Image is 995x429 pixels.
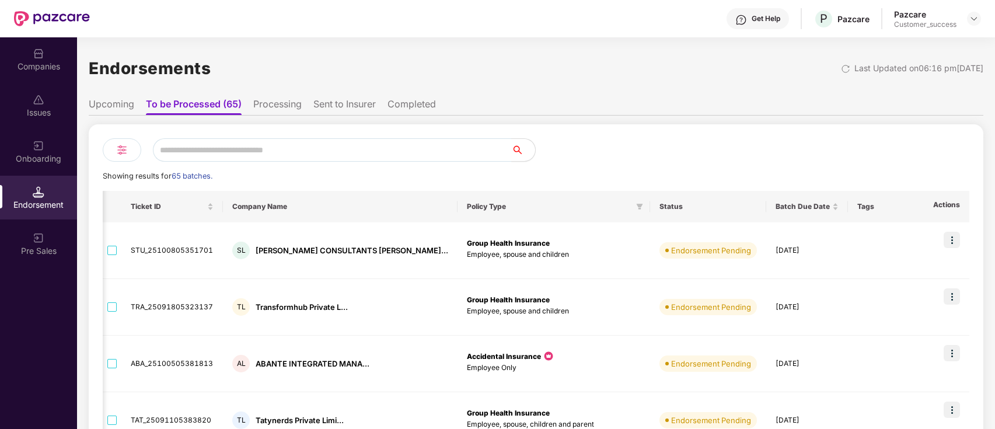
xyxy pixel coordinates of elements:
div: TL [232,411,250,429]
div: Endorsement Pending [671,358,751,369]
th: Ticket ID [121,191,223,222]
span: filter [636,203,643,210]
td: [DATE] [766,222,848,279]
li: Upcoming [89,98,134,115]
div: Endorsement Pending [671,245,751,256]
td: ABA_25100505381813 [121,336,223,392]
img: svg+xml;base64,PHN2ZyBpZD0iUmVsb2FkLTMyeDMyIiB4bWxucz0iaHR0cDovL3d3dy53My5vcmcvMjAwMC9zdmciIHdpZH... [841,64,850,74]
b: Group Health Insurance [467,409,550,417]
b: Group Health Insurance [467,239,550,247]
span: Showing results for [103,172,212,180]
img: svg+xml;base64,PHN2ZyB4bWxucz0iaHR0cDovL3d3dy53My5vcmcvMjAwMC9zdmciIHdpZHRoPSIyNCIgaGVpZ2h0PSIyNC... [115,143,129,157]
span: P [820,12,828,26]
img: svg+xml;base64,PHN2ZyBpZD0iRHJvcGRvd24tMzJ4MzIiIHhtbG5zPSJodHRwOi8vd3d3LnczLm9yZy8yMDAwL3N2ZyIgd2... [969,14,979,23]
img: icon [944,288,960,305]
button: search [511,138,536,162]
td: TRA_25091805323137 [121,279,223,336]
img: svg+xml;base64,PHN2ZyB3aWR0aD0iMTQuNSIgaGVpZ2h0PSIxNC41IiB2aWV3Qm94PSIwIDAgMTYgMTYiIGZpbGw9Im5vbm... [33,186,44,198]
div: SL [232,242,250,259]
li: Processing [253,98,302,115]
img: svg+xml;base64,PHN2ZyBpZD0iSXNzdWVzX2Rpc2FibGVkIiB4bWxucz0iaHR0cDovL3d3dy53My5vcmcvMjAwMC9zdmciIH... [33,94,44,106]
th: Actions [924,191,969,222]
img: svg+xml;base64,PHN2ZyB3aWR0aD0iMjAiIGhlaWdodD0iMjAiIHZpZXdCb3g9IjAgMCAyMCAyMCIgZmlsbD0ibm9uZSIgeG... [33,140,44,152]
div: Get Help [752,14,780,23]
div: [PERSON_NAME] CONSULTANTS [PERSON_NAME]... [256,245,448,256]
img: New Pazcare Logo [14,11,90,26]
span: search [511,145,535,155]
p: Employee, spouse and children [467,306,641,317]
img: icon [944,232,960,248]
div: ABANTE INTEGRATED MANA... [256,358,369,369]
td: [DATE] [766,279,848,336]
th: Company Name [223,191,458,222]
div: Last Updated on 06:16 pm[DATE] [854,62,983,75]
div: Endorsement Pending [671,301,751,313]
th: Batch Due Date [766,191,848,222]
img: svg+xml;base64,PHN2ZyBpZD0iSGVscC0zMngzMiIgeG1sbnM9Imh0dHA6Ly93d3cudzMub3JnLzIwMDAvc3ZnIiB3aWR0aD... [735,14,747,26]
b: Accidental Insurance [467,352,541,361]
div: Pazcare [837,13,870,25]
img: icon [944,402,960,418]
div: Customer_success [894,20,956,29]
th: Status [650,191,766,222]
div: Transformhub Private L... [256,302,348,313]
span: Tags [857,202,994,211]
img: svg+xml;base64,PHN2ZyBpZD0iQ29tcGFuaWVzIiB4bWxucz0iaHR0cDovL3d3dy53My5vcmcvMjAwMC9zdmciIHdpZHRoPS... [33,48,44,60]
p: Employee, spouse and children [467,249,641,260]
td: STU_25100805351701 [121,222,223,279]
b: Group Health Insurance [467,295,550,304]
span: Batch Due Date [776,202,830,211]
li: To be Processed (65) [146,98,242,115]
div: Tatynerds Private Limi... [256,415,344,426]
td: [DATE] [766,336,848,392]
li: Completed [387,98,436,115]
p: Employee Only [467,362,641,374]
div: Endorsement Pending [671,414,751,426]
img: icon [944,345,960,361]
span: filter [634,200,645,214]
h1: Endorsements [89,55,211,81]
span: Policy Type [467,202,631,211]
span: 65 batches. [172,172,212,180]
div: Pazcare [894,9,956,20]
img: icon [543,350,554,362]
span: Ticket ID [131,202,205,211]
li: Sent to Insurer [313,98,376,115]
div: AL [232,355,250,372]
img: svg+xml;base64,PHN2ZyB3aWR0aD0iMjAiIGhlaWdodD0iMjAiIHZpZXdCb3g9IjAgMCAyMCAyMCIgZmlsbD0ibm9uZSIgeG... [33,232,44,244]
div: TL [232,298,250,316]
